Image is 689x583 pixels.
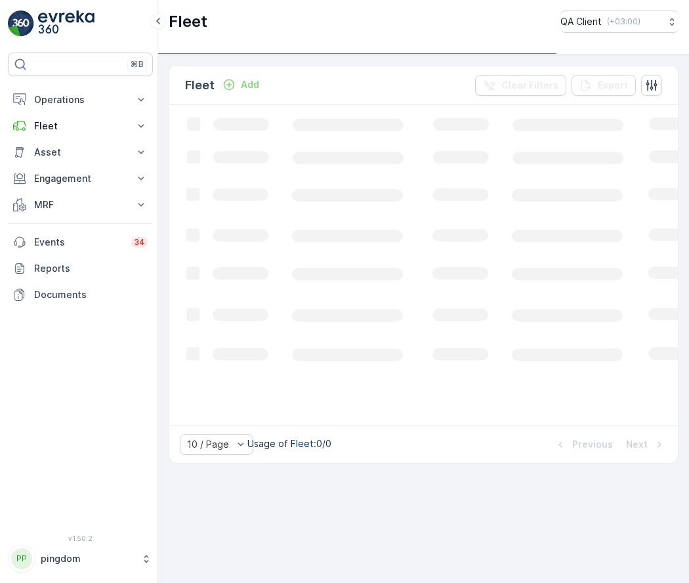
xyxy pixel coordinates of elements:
[169,11,207,32] p: Fleet
[572,75,636,96] button: Export
[34,146,127,159] p: Asset
[217,77,264,93] button: Add
[34,119,127,133] p: Fleet
[8,545,153,572] button: PPpingdom
[625,437,667,452] button: Next
[626,438,648,451] p: Next
[598,79,628,92] p: Export
[11,548,32,569] div: PP
[8,11,34,37] img: logo
[185,76,215,95] p: Fleet
[501,79,558,92] p: Clear Filters
[131,59,144,70] p: ⌘B
[247,437,331,450] p: Usage of Fleet : 0/0
[475,75,566,96] button: Clear Filters
[34,236,123,249] p: Events
[572,438,613,451] p: Previous
[8,192,153,218] button: MRF
[8,165,153,192] button: Engagement
[607,16,640,27] p: ( +03:00 )
[8,229,153,255] a: Events34
[8,113,153,139] button: Fleet
[560,11,679,33] button: QA Client(+03:00)
[34,172,127,185] p: Engagement
[38,11,94,37] img: logo_light-DOdMpM7g.png
[34,262,148,275] p: Reports
[8,282,153,308] a: Documents
[8,87,153,113] button: Operations
[34,198,127,211] p: MRF
[241,78,259,91] p: Add
[8,534,153,542] span: v 1.50.2
[41,552,135,565] p: pingdom
[34,93,127,106] p: Operations
[560,15,602,28] p: QA Client
[134,237,145,248] p: 34
[553,437,614,452] button: Previous
[34,288,148,301] p: Documents
[8,255,153,282] a: Reports
[8,139,153,165] button: Asset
